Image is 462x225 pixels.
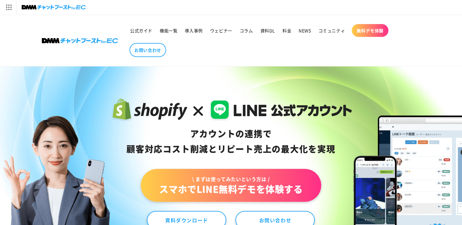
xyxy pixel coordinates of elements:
a: \ まずは使ってみたいという方は /スマホでLINE無料デモを体験する [141,169,321,202]
a: 機能一覧 [156,24,181,37]
span: 機能一覧 [160,28,177,33]
span: \ まずは使ってみたいという方は / [159,176,303,182]
a: ウェビナー [206,24,236,37]
a: 料金 [279,24,295,37]
a: 無料デモ体験 [352,24,388,37]
a: NEWS [295,24,315,37]
a: お問い合わせ [129,43,166,57]
span: お問い合わせ [134,47,161,53]
img: 株式会社DMM Boost [42,38,118,43]
span: 公式ガイド [130,28,152,33]
div: アカウントの連携で 顧客対応コスト削減と リピート売上の 最大化を実現 [110,126,352,157]
a: 導入事例 [181,24,206,37]
span: 導入事例 [185,28,202,33]
span: NEWS [299,28,311,33]
a: 資料DL [257,24,279,37]
img: チャットブーストforEC [22,3,86,12]
a: コミュニティ [315,24,349,37]
a: コラム [236,24,257,37]
span: 無料デモ体験 [357,28,384,33]
span: 資料DL [260,28,275,33]
span: ウェビナー [210,28,232,33]
img: サービス [1,1,16,14]
span: 料金 [282,28,291,33]
span: コラム [240,28,253,33]
span: コミュニティ [318,28,345,33]
a: 公式ガイド [126,24,156,37]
